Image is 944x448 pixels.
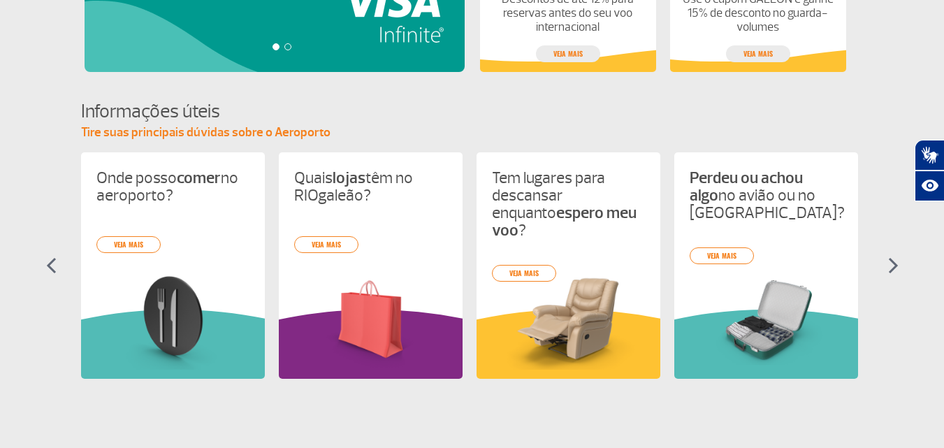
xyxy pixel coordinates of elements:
img: card%20informa%C3%A7%C3%B5es%204.png [492,270,645,370]
p: no avião ou no [GEOGRAPHIC_DATA]? [690,169,843,222]
img: verdeInformacoesUteis.svg [81,310,265,379]
a: veja mais [294,236,358,253]
p: Tire suas principais dúvidas sobre o Aeroporto [81,124,864,141]
a: veja mais [726,45,790,62]
img: card%20informa%C3%A7%C3%B5es%208.png [96,270,249,370]
strong: comer [177,168,221,188]
h4: Informações úteis [81,99,864,124]
p: Onde posso no aeroporto? [96,169,249,204]
a: veja mais [492,265,556,282]
img: amareloInformacoesUteis.svg [477,310,660,379]
img: problema-bagagem.png [690,270,843,370]
img: seta-esquerda [46,257,57,274]
button: Abrir tradutor de língua de sinais. [915,140,944,171]
img: verdeInformacoesUteis.svg [674,310,858,379]
a: veja mais [536,45,600,62]
a: veja mais [96,236,161,253]
p: Quais têm no RIOgaleão? [294,169,447,204]
strong: espero meu voo [492,203,637,240]
strong: Perdeu ou achou algo [690,168,803,205]
a: veja mais [690,247,754,264]
div: Plugin de acessibilidade da Hand Talk. [915,140,944,201]
strong: lojas [333,168,365,188]
img: roxoInformacoesUteis.svg [279,310,463,379]
img: seta-direita [888,257,899,274]
p: Tem lugares para descansar enquanto ? [492,169,645,239]
img: card%20informa%C3%A7%C3%B5es%206.png [294,270,447,370]
button: Abrir recursos assistivos. [915,171,944,201]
